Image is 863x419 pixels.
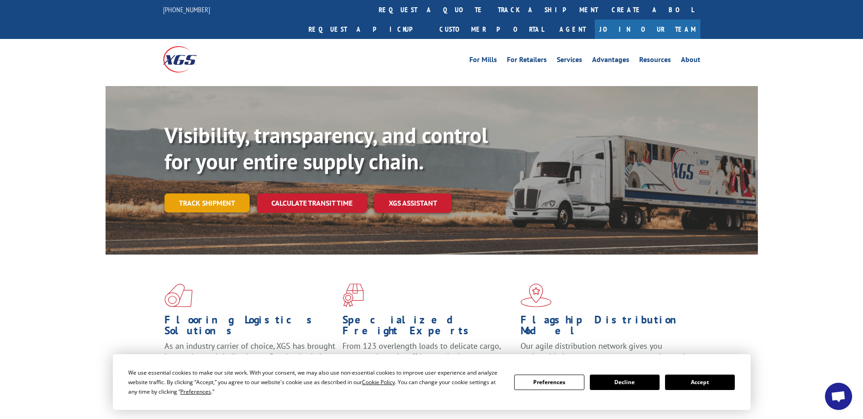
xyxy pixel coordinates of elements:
a: [PHONE_NUMBER] [163,5,210,14]
button: Preferences [514,375,584,390]
a: For Mills [469,56,497,66]
a: Services [557,56,582,66]
img: xgs-icon-flagship-distribution-model-red [521,284,552,307]
h1: Flagship Distribution Model [521,314,692,341]
button: Decline [590,375,660,390]
p: From 123 overlength loads to delicate cargo, our experienced staff knows the best way to move you... [342,341,514,381]
a: Advantages [592,56,629,66]
span: Our agile distribution network gives you nationwide inventory management on demand. [521,341,687,362]
span: Cookie Policy [362,378,395,386]
h1: Specialized Freight Experts [342,314,514,341]
h1: Flooring Logistics Solutions [164,314,336,341]
a: XGS ASSISTANT [374,193,452,213]
a: About [681,56,700,66]
a: Join Our Team [595,19,700,39]
a: Calculate transit time [257,193,367,213]
a: Customer Portal [433,19,550,39]
a: Agent [550,19,595,39]
span: As an industry carrier of choice, XGS has brought innovation and dedication to flooring logistics... [164,341,335,373]
a: Resources [639,56,671,66]
img: xgs-icon-total-supply-chain-intelligence-red [164,284,193,307]
a: Request a pickup [302,19,433,39]
img: xgs-icon-focused-on-flooring-red [342,284,364,307]
span: Preferences [180,388,211,395]
div: We use essential cookies to make our site work. With your consent, we may also use non-essential ... [128,368,503,396]
a: For Retailers [507,56,547,66]
a: Track shipment [164,193,250,212]
div: Cookie Consent Prompt [113,354,751,410]
button: Accept [665,375,735,390]
a: Open chat [825,383,852,410]
b: Visibility, transparency, and control for your entire supply chain. [164,121,488,175]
